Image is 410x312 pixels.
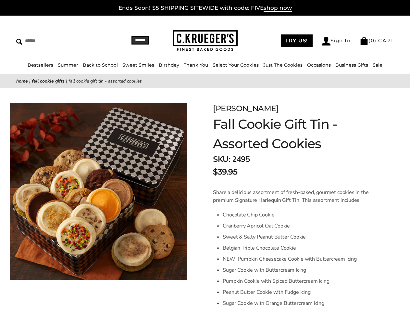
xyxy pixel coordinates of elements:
img: Search [16,39,22,45]
img: Account [322,37,330,45]
a: Business Gifts [335,62,368,68]
a: Just The Cookies [263,62,303,68]
span: 2495 [232,154,250,164]
a: Thank You [184,62,208,68]
li: Pumpkin Cookie with Spiced Buttercream Icing [223,276,378,287]
a: Fall Cookie Gifts [32,78,65,84]
a: Summer [58,62,78,68]
li: Sweet & Salty Peanut Butter Cookie [223,231,378,242]
a: TRY US! [281,34,313,47]
a: Select Your Cookies [213,62,259,68]
a: (0) CART [360,37,394,44]
a: Sign In [322,37,351,45]
span: | [66,78,67,84]
li: Belgian Triple Chocolate Cookie [223,242,378,253]
div: [PERSON_NAME] [213,103,378,114]
img: C.KRUEGER'S [173,30,238,51]
a: Sweet Smiles [122,62,154,68]
img: Bag [360,37,368,45]
li: Peanut Butter Cookie with Fudge Icing [223,287,378,298]
a: Occasions [307,62,331,68]
a: Birthday [159,62,179,68]
span: shop now [264,5,292,12]
li: Sugar Cookie with Orange Buttercream Icing [223,298,378,309]
span: 0 [371,37,375,44]
li: NEW! Pumpkin Cheesecake Cookie with Buttercream Icing [223,253,378,265]
span: $39.95 [213,166,237,178]
img: Fall Cookie Gift Tin - Assorted Cookies [10,103,187,280]
a: Ends Soon! $5 SHIPPING SITEWIDE with code: FIVEshop now [118,5,292,12]
span: Fall Cookie Gift Tin - Assorted Cookies [68,78,142,84]
li: Sugar Cookie with Buttercream Icing [223,265,378,276]
a: Bestsellers [28,62,53,68]
strong: SKU: [213,154,230,164]
span: | [29,78,31,84]
a: Back to School [83,62,118,68]
li: Chocolate Chip Cookie [223,209,378,220]
input: Search [16,36,103,46]
h1: Fall Cookie Gift Tin - Assorted Cookies [213,114,378,153]
li: Cranberry Apricot Oat Cookie [223,220,378,231]
p: Share a delicious assortment of fresh-baked, gourmet cookies in the premium Signature Harlequin G... [213,188,378,204]
nav: breadcrumbs [16,77,394,85]
a: Home [16,78,28,84]
a: Sale [373,62,382,68]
